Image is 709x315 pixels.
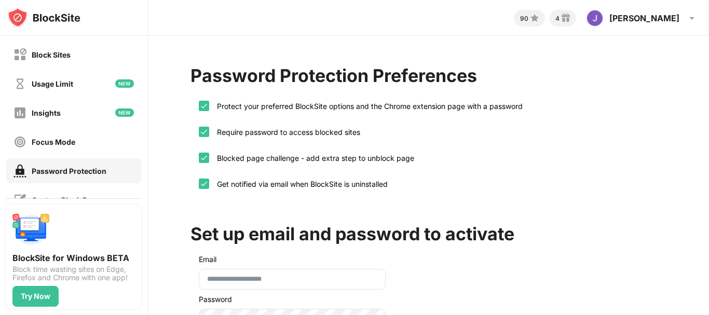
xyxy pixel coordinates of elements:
img: focus-off.svg [13,135,26,148]
img: check.svg [200,180,208,188]
div: Custom Block Page [32,196,100,204]
div: Get notified via email when BlockSite is uninstalled [209,180,388,188]
div: Try Now [21,292,50,300]
img: push-desktop.svg [12,211,50,249]
div: Block Sites [32,50,71,59]
div: Protect your preferred BlockSite options and the Chrome extension page with a password [209,102,523,111]
img: reward-small.svg [560,12,572,24]
div: BlockSite for Windows BETA [12,253,135,263]
div: Usage Limit [32,79,73,88]
img: password-protection-on.svg [13,165,26,177]
img: logo-blocksite.svg [7,7,80,28]
div: 90 [520,15,528,22]
div: Focus Mode [32,138,75,146]
div: Insights [32,108,61,117]
img: insights-off.svg [13,106,26,119]
div: Block time wasting sites on Edge, Firefox and Chrome with one app! [12,265,135,282]
img: block-off.svg [13,48,26,61]
img: ACg8ocJhGGnT9-XFiQ0MI3WPIY9ZaTOAftcVnOr_NF84clNx=s96-c [587,10,603,26]
div: [PERSON_NAME] [609,13,679,23]
img: check.svg [200,102,208,110]
div: Blocked page challenge - add extra step to unblock page [209,154,414,162]
img: points-small.svg [528,12,541,24]
div: Password Protection [32,167,106,175]
div: 4 [555,15,560,22]
img: time-usage-off.svg [13,77,26,90]
img: new-icon.svg [115,79,134,88]
img: check.svg [200,154,208,162]
div: Password Protection Preferences [190,65,477,86]
div: Password [199,295,386,304]
div: Email [199,255,216,264]
img: check.svg [200,128,208,136]
div: Require password to access blocked sites [209,128,360,136]
img: new-icon.svg [115,108,134,117]
img: customize-block-page-off.svg [13,194,26,207]
div: Set up email and password to activate [190,223,514,244]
